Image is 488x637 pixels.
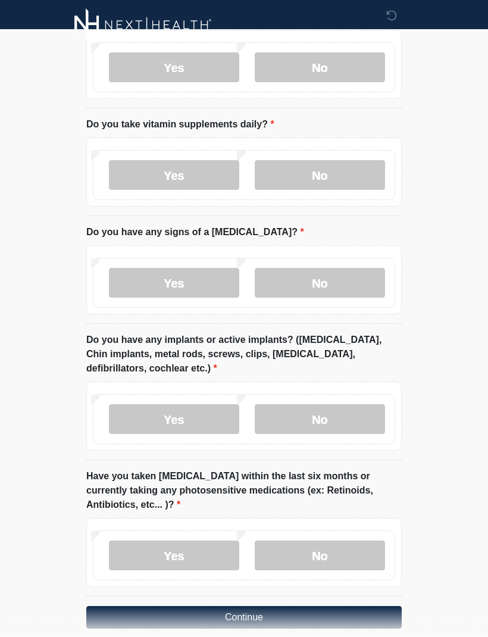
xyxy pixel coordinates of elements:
label: No [255,161,385,191]
label: Yes [109,405,239,435]
label: Have you taken [MEDICAL_DATA] within the last six months or currently taking any photosensitive m... [86,470,402,513]
label: Do you have any signs of a [MEDICAL_DATA]? [86,226,304,240]
label: Do you take vitamin supplements daily? [86,118,274,132]
label: Yes [109,268,239,298]
label: No [255,268,385,298]
label: Yes [109,541,239,571]
label: No [255,53,385,83]
label: Yes [109,161,239,191]
label: No [255,541,385,571]
label: No [255,405,385,435]
button: Continue [86,607,402,629]
img: Next-Health Logo [74,9,212,42]
label: Yes [109,53,239,83]
label: Do you have any implants or active implants? ([MEDICAL_DATA], Chin implants, metal rods, screws, ... [86,333,402,376]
